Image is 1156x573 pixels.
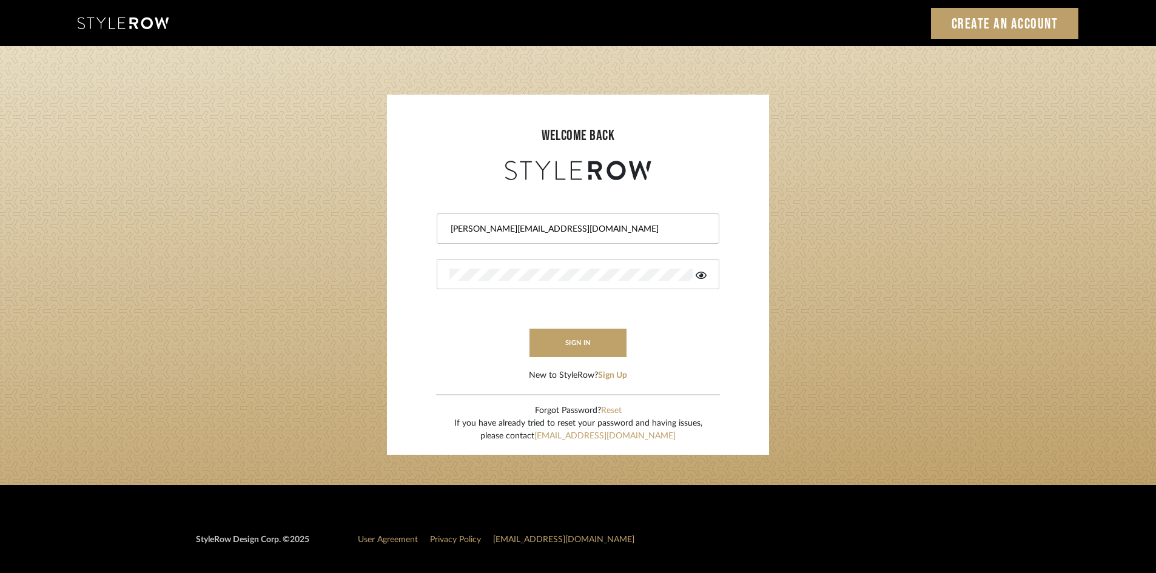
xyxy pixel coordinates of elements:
[449,223,704,235] input: Email Address
[454,404,702,417] div: Forgot Password?
[598,369,627,382] button: Sign Up
[534,432,676,440] a: [EMAIL_ADDRESS][DOMAIN_NAME]
[196,534,309,556] div: StyleRow Design Corp. ©2025
[358,535,418,544] a: User Agreement
[430,535,481,544] a: Privacy Policy
[601,404,622,417] button: Reset
[493,535,634,544] a: [EMAIL_ADDRESS][DOMAIN_NAME]
[931,8,1079,39] a: Create an Account
[529,329,627,357] button: sign in
[529,369,627,382] div: New to StyleRow?
[399,125,757,147] div: welcome back
[454,417,702,443] div: If you have already tried to reset your password and having issues, please contact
